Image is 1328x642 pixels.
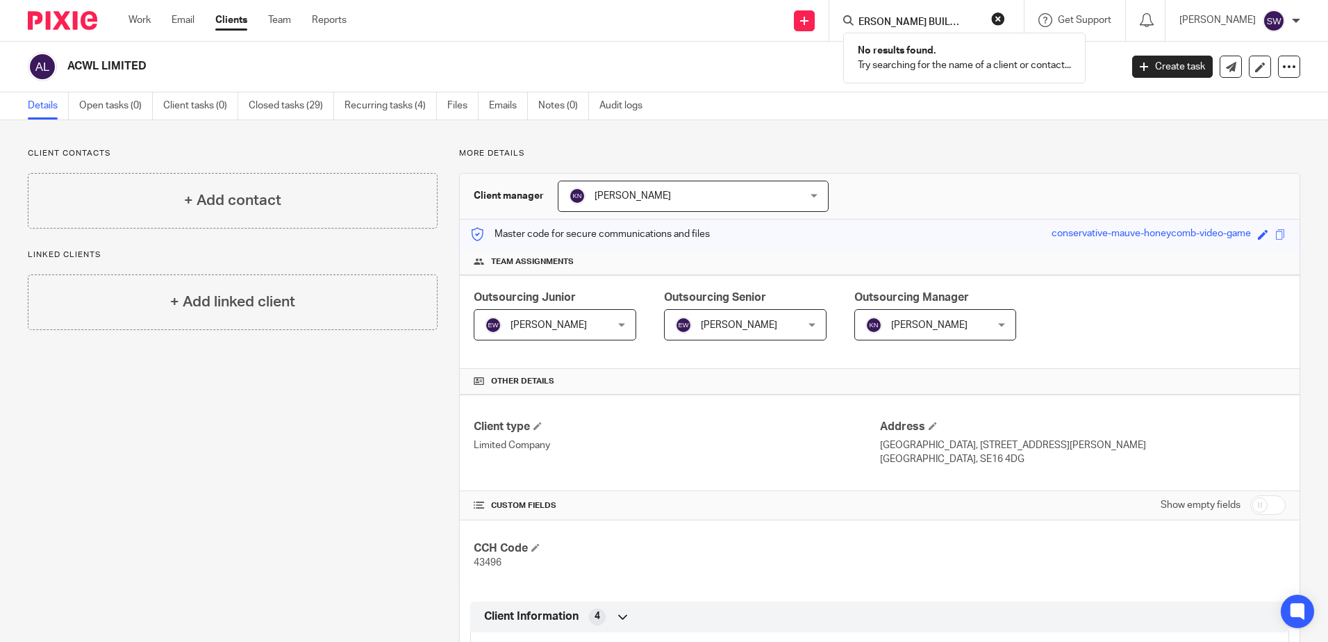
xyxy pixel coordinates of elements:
[474,420,879,434] h4: Client type
[865,317,882,334] img: svg%3E
[880,438,1286,452] p: [GEOGRAPHIC_DATA], [STREET_ADDRESS][PERSON_NAME]
[1179,13,1256,27] p: [PERSON_NAME]
[484,609,579,624] span: Client Information
[664,292,766,303] span: Outsourcing Senior
[268,13,291,27] a: Team
[491,256,574,267] span: Team assignments
[675,317,692,334] img: svg%3E
[128,13,151,27] a: Work
[595,609,600,623] span: 4
[854,292,969,303] span: Outsourcing Manager
[28,11,97,30] img: Pixie
[28,249,438,261] p: Linked clients
[474,500,879,511] h4: CUSTOM FIELDS
[1058,15,1111,25] span: Get Support
[249,92,334,120] a: Closed tasks (29)
[491,376,554,387] span: Other details
[170,291,295,313] h4: + Add linked client
[880,452,1286,466] p: [GEOGRAPHIC_DATA], SE16 4DG
[1132,56,1213,78] a: Create task
[1263,10,1285,32] img: svg%3E
[184,190,281,211] h4: + Add contact
[489,92,528,120] a: Emails
[470,227,710,241] p: Master code for secure communications and files
[1052,227,1251,242] div: conservative-mauve-honeycomb-video-game
[312,13,347,27] a: Reports
[79,92,153,120] a: Open tasks (0)
[595,191,671,201] span: [PERSON_NAME]
[538,92,589,120] a: Notes (0)
[459,148,1300,159] p: More details
[474,189,544,203] h3: Client manager
[28,52,57,81] img: svg%3E
[511,320,587,330] span: [PERSON_NAME]
[163,92,238,120] a: Client tasks (0)
[474,438,879,452] p: Limited Company
[474,541,879,556] h4: CCH Code
[345,92,437,120] a: Recurring tasks (4)
[172,13,194,27] a: Email
[991,12,1005,26] button: Clear
[485,317,501,334] img: svg%3E
[701,320,777,330] span: [PERSON_NAME]
[891,320,968,330] span: [PERSON_NAME]
[1161,498,1240,512] label: Show empty fields
[215,13,247,27] a: Clients
[599,92,653,120] a: Audit logs
[474,292,576,303] span: Outsourcing Junior
[67,59,902,74] h2: ACWL LIMITED
[880,420,1286,434] h4: Address
[569,188,586,204] img: svg%3E
[28,148,438,159] p: Client contacts
[28,92,69,120] a: Details
[474,558,501,568] span: 43496
[857,17,982,29] input: Search
[447,92,479,120] a: Files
